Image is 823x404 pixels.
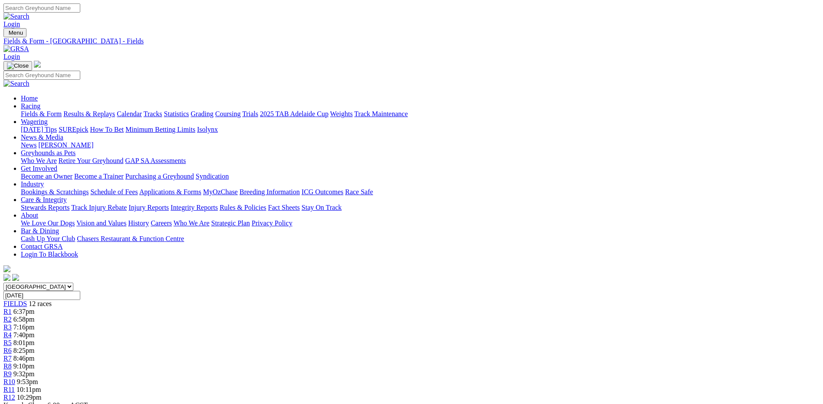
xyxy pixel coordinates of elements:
[242,110,258,117] a: Trials
[3,339,12,346] span: R5
[3,291,80,300] input: Select date
[21,235,820,243] div: Bar & Dining
[3,274,10,281] img: facebook.svg
[196,173,229,180] a: Syndication
[21,126,820,134] div: Wagering
[13,331,35,339] span: 7:40pm
[3,80,30,88] img: Search
[330,110,353,117] a: Weights
[3,28,26,37] button: Toggle navigation
[16,386,41,393] span: 10:11pm
[3,20,20,28] a: Login
[3,370,12,378] a: R9
[74,173,124,180] a: Become a Trainer
[13,316,35,323] span: 6:58pm
[21,149,75,156] a: Greyhounds as Pets
[164,110,189,117] a: Statistics
[21,243,62,250] a: Contact GRSA
[191,110,213,117] a: Grading
[21,110,62,117] a: Fields & Form
[252,219,292,227] a: Privacy Policy
[21,219,820,227] div: About
[21,134,63,141] a: News & Media
[3,394,15,401] a: R12
[197,126,218,133] a: Isolynx
[21,173,820,180] div: Get Involved
[151,219,172,227] a: Careers
[21,204,820,212] div: Care & Integrity
[3,37,820,45] a: Fields & Form - [GEOGRAPHIC_DATA] - Fields
[21,204,69,211] a: Stewards Reports
[239,188,300,195] a: Breeding Information
[17,394,42,401] span: 10:29pm
[128,219,149,227] a: History
[302,188,343,195] a: ICG Outcomes
[76,219,126,227] a: Vision and Values
[3,71,80,80] input: Search
[21,188,89,195] a: Bookings & Scratchings
[21,126,57,133] a: [DATE] Tips
[3,308,12,315] a: R1
[17,378,38,385] span: 9:53pm
[3,378,15,385] a: R10
[21,94,38,102] a: Home
[3,355,12,362] a: R7
[21,141,820,149] div: News & Media
[3,362,12,370] a: R8
[3,61,32,71] button: Toggle navigation
[215,110,241,117] a: Coursing
[13,323,35,331] span: 7:16pm
[3,45,29,53] img: GRSA
[3,347,12,354] a: R6
[12,274,19,281] img: twitter.svg
[59,157,124,164] a: Retire Your Greyhound
[220,204,266,211] a: Rules & Policies
[3,386,15,393] a: R11
[77,235,184,242] a: Chasers Restaurant & Function Centre
[34,61,41,68] img: logo-grsa-white.png
[29,300,52,307] span: 12 races
[3,265,10,272] img: logo-grsa-white.png
[21,173,72,180] a: Become an Owner
[3,323,12,331] a: R3
[3,53,20,60] a: Login
[171,204,218,211] a: Integrity Reports
[3,316,12,323] a: R2
[21,141,36,149] a: News
[21,157,820,165] div: Greyhounds as Pets
[21,227,59,235] a: Bar & Dining
[139,188,201,195] a: Applications & Forms
[21,251,78,258] a: Login To Blackbook
[9,29,23,36] span: Menu
[3,331,12,339] a: R4
[354,110,408,117] a: Track Maintenance
[21,235,75,242] a: Cash Up Your Club
[174,219,210,227] a: Who We Are
[3,300,27,307] a: FIELDS
[21,110,820,118] div: Racing
[21,165,57,172] a: Get Involved
[21,196,67,203] a: Care & Integrity
[128,204,169,211] a: Injury Reports
[13,355,35,362] span: 8:46pm
[21,118,48,125] a: Wagering
[90,126,124,133] a: How To Bet
[211,219,250,227] a: Strategic Plan
[13,370,35,378] span: 9:32pm
[90,188,138,195] a: Schedule of Fees
[21,188,820,196] div: Industry
[13,308,35,315] span: 6:37pm
[302,204,341,211] a: Stay On Track
[38,141,93,149] a: [PERSON_NAME]
[117,110,142,117] a: Calendar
